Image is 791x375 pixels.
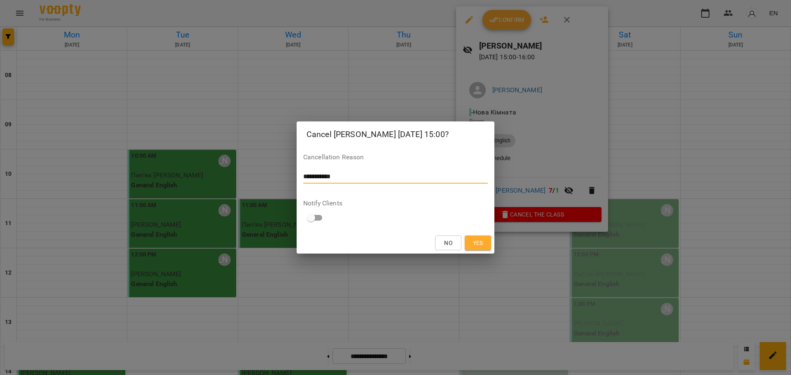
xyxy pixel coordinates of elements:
[307,128,484,141] h2: Cancel [PERSON_NAME] [DATE] 15:00?
[444,238,452,248] span: No
[303,200,488,207] label: Notify Clients
[303,154,488,161] label: Cancellation Reason
[435,235,461,250] button: No
[465,235,491,250] button: Yes
[473,238,483,248] span: Yes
